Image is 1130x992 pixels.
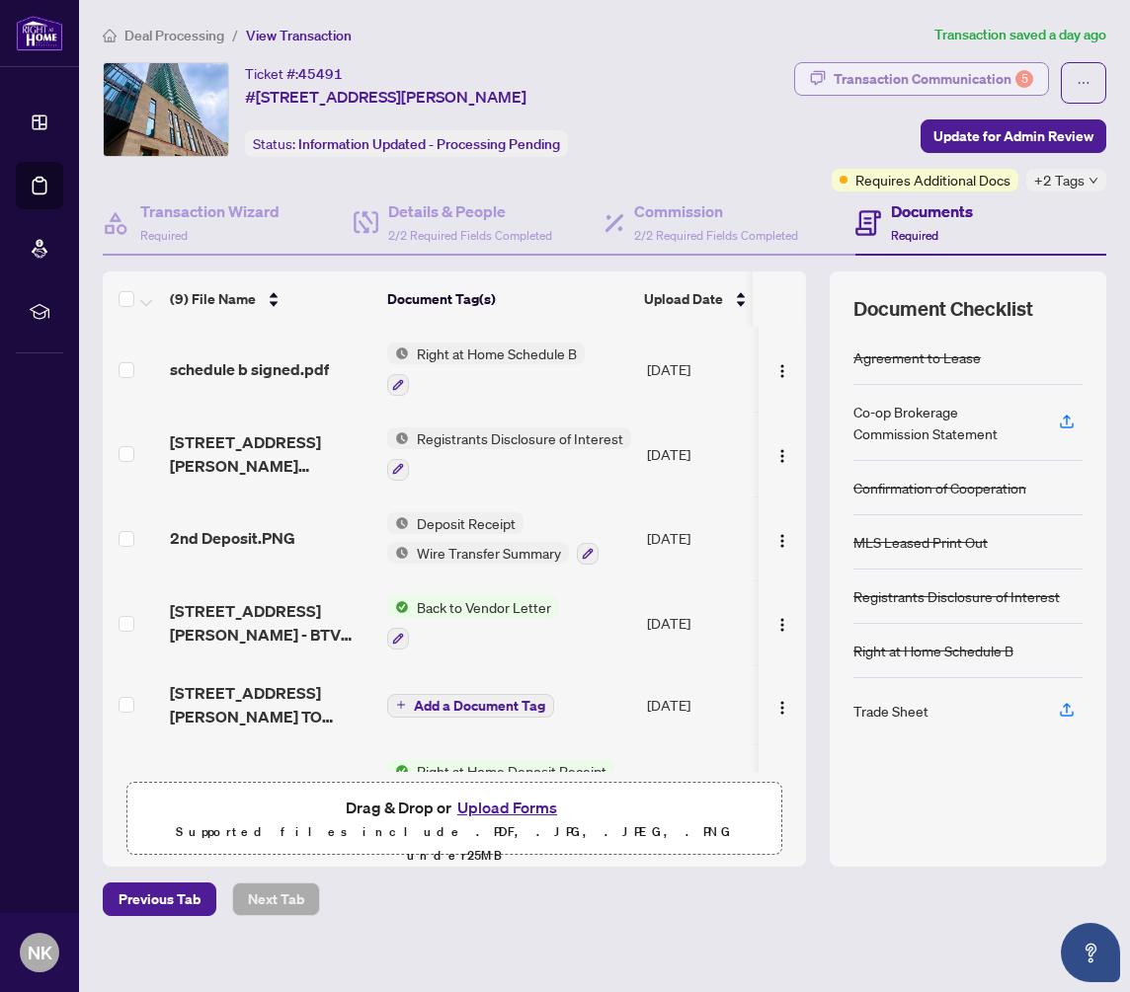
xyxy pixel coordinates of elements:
[388,199,552,223] h4: Details & People
[387,596,409,618] img: Status Icon
[387,343,409,364] img: Status Icon
[933,120,1093,152] span: Update for Admin Review
[409,596,559,618] span: Back to Vendor Letter
[298,135,560,153] span: Information Updated - Processing Pending
[639,412,773,496] td: [DATE]
[387,692,554,718] button: Add a Document Tag
[639,580,773,665] td: [DATE]
[104,63,228,156] img: IMG-C12300250_1.jpg
[127,783,781,879] span: Drag & Drop orUpload FormsSupported files include .PDF, .JPG, .JPEG, .PNG under25MB
[767,522,798,554] button: Logo
[387,694,554,718] button: Add a Document Tag
[853,640,1013,661] div: Right at Home Schedule B
[119,883,201,915] span: Previous Tab
[767,607,798,639] button: Logo
[774,448,790,464] img: Logo
[891,228,938,243] span: Required
[28,939,52,966] span: NK
[387,427,631,481] button: Status IconRegistrants Disclosure of Interest
[774,699,790,715] img: Logo
[346,795,563,820] span: Drag & Drop or
[396,700,406,710] span: plus
[232,882,320,916] button: Next Tab
[853,295,1033,323] span: Document Checklist
[387,343,585,396] button: Status IconRight at Home Schedule B
[387,760,614,813] button: Status IconRight at Home Deposit Receipt
[1034,169,1085,191] span: +2 Tags
[409,343,585,364] span: Right at Home Schedule B
[139,820,769,868] p: Supported files include .PDF, .JPG, .JPEG, .PNG under 25 MB
[170,681,371,728] span: [STREET_ADDRESS][PERSON_NAME] TO REVIEW.pdf
[387,542,409,564] img: Status Icon
[387,760,409,782] img: Status Icon
[767,689,798,721] button: Logo
[124,27,224,44] span: Deal Processing
[891,199,973,223] h4: Documents
[409,542,569,564] span: Wire Transfer Summary
[232,24,238,46] li: /
[794,62,1049,96] button: Transaction Communication5
[170,599,371,647] span: [STREET_ADDRESS][PERSON_NAME] - BTV Letter.pdf
[170,288,256,310] span: (9) File Name
[162,271,379,327] th: (9) File Name
[853,585,1060,607] div: Registrants Disclosure of Interest
[245,85,526,109] span: #[STREET_ADDRESS][PERSON_NAME]
[170,430,371,478] span: [STREET_ADDRESS][PERSON_NAME] DISC_[DATE] 21_40_48.pdf
[1061,923,1120,982] button: Open asap
[298,65,343,83] span: 45491
[767,353,798,385] button: Logo
[639,744,773,829] td: [DATE]
[853,346,981,368] div: Agreement to Lease
[853,401,1035,444] div: Co-op Brokerage Commission Statement
[774,533,790,549] img: Logo
[103,29,117,42] span: home
[387,512,599,566] button: Status IconDeposit ReceiptStatus IconWire Transfer Summary
[639,327,773,412] td: [DATE]
[103,882,216,916] button: Previous Tab
[387,427,409,449] img: Status Icon
[388,228,552,243] span: 2/2 Required Fields Completed
[634,199,798,223] h4: Commission
[140,199,280,223] h4: Transaction Wizard
[855,169,1010,191] span: Requires Additional Docs
[634,228,798,243] span: 2/2 Required Fields Completed
[639,665,773,744] td: [DATE]
[834,63,1033,95] div: Transaction Communication
[639,496,773,581] td: [DATE]
[853,477,1026,498] div: Confirmation of Cooperation
[245,130,568,157] div: Status:
[387,512,409,534] img: Status Icon
[774,364,790,380] img: Logo
[1015,70,1033,88] div: 5
[140,228,188,243] span: Required
[644,288,723,310] span: Upload Date
[853,531,988,553] div: MLS Leased Print Out
[170,357,329,381] span: schedule b signed.pdf
[934,24,1106,46] article: Transaction saved a day ago
[1089,176,1098,186] span: down
[170,526,295,550] span: 2nd Deposit.PNG
[409,512,524,534] span: Deposit Receipt
[853,700,928,722] div: Trade Sheet
[245,62,343,85] div: Ticket #:
[246,27,352,44] span: View Transaction
[409,760,614,782] span: Right at Home Deposit Receipt
[414,699,545,713] span: Add a Document Tag
[387,596,559,649] button: Status IconBack to Vendor Letter
[16,15,63,51] img: logo
[451,795,563,820] button: Upload Forms
[921,119,1106,153] button: Update for Admin Review
[409,427,631,449] span: Registrants Disclosure of Interest
[1077,76,1090,90] span: ellipsis
[774,617,790,633] img: Logo
[379,271,636,327] th: Document Tag(s)
[767,438,798,470] button: Logo
[636,271,770,327] th: Upload Date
